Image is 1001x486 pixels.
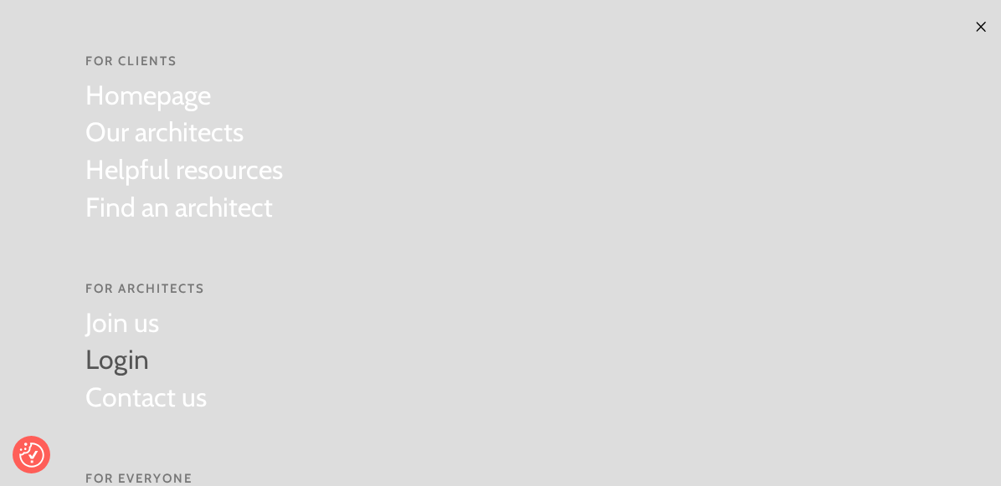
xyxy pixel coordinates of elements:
[85,114,283,151] a: Our architects
[85,189,283,227] a: Find an architect
[19,443,44,468] img: Revisit consent button
[85,151,283,189] a: Helpful resources
[85,379,207,417] a: Contact us
[85,280,207,298] span: For Architects
[85,304,207,342] a: Join us
[19,443,44,468] button: Consent Preferences
[85,53,283,70] span: For Clients
[974,20,988,33] img: ×
[85,77,283,115] a: Homepage
[85,341,207,379] a: Login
